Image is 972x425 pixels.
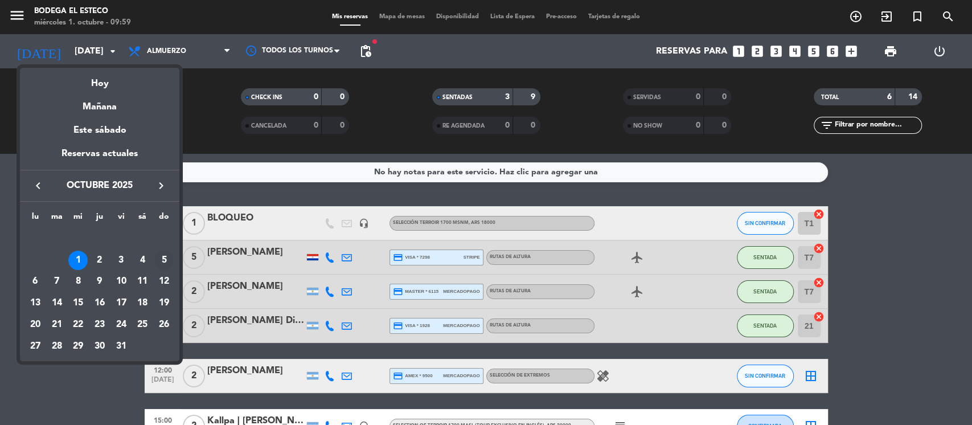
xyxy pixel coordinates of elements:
[26,272,45,292] div: 6
[110,210,132,228] th: viernes
[132,210,154,228] th: sábado
[110,271,132,293] td: 10 de octubre de 2025
[46,292,68,314] td: 14 de octubre de 2025
[133,315,152,334] div: 25
[89,336,110,357] td: 30 de octubre de 2025
[46,314,68,336] td: 21 de octubre de 2025
[67,271,89,293] td: 8 de octubre de 2025
[112,251,131,270] div: 3
[132,314,154,336] td: 25 de octubre de 2025
[154,293,174,313] div: 19
[24,271,46,293] td: 6 de octubre de 2025
[112,272,131,292] div: 10
[28,178,48,193] button: keyboard_arrow_left
[112,337,131,356] div: 31
[153,271,175,293] td: 12 de octubre de 2025
[153,314,175,336] td: 26 de octubre de 2025
[26,337,45,356] div: 27
[24,292,46,314] td: 13 de octubre de 2025
[46,336,68,357] td: 28 de octubre de 2025
[67,210,89,228] th: miércoles
[153,292,175,314] td: 19 de octubre de 2025
[46,210,68,228] th: martes
[153,210,175,228] th: domingo
[153,250,175,271] td: 5 de octubre de 2025
[154,315,174,334] div: 26
[110,314,132,336] td: 24 de octubre de 2025
[89,210,110,228] th: jueves
[26,293,45,313] div: 13
[90,272,109,292] div: 9
[67,336,89,357] td: 29 de octubre de 2025
[110,292,132,314] td: 17 de octubre de 2025
[90,293,109,313] div: 16
[46,271,68,293] td: 7 de octubre de 2025
[89,271,110,293] td: 9 de octubre de 2025
[133,293,152,313] div: 18
[90,337,109,356] div: 30
[90,251,109,270] div: 2
[20,115,179,146] div: Este sábado
[47,337,67,356] div: 28
[68,251,88,270] div: 1
[20,146,179,170] div: Reservas actuales
[133,251,152,270] div: 4
[154,179,168,193] i: keyboard_arrow_right
[89,250,110,271] td: 2 de octubre de 2025
[110,250,132,271] td: 3 de octubre de 2025
[132,250,154,271] td: 4 de octubre de 2025
[20,68,179,91] div: Hoy
[154,251,174,270] div: 5
[47,272,67,292] div: 7
[112,293,131,313] div: 17
[67,314,89,336] td: 22 de octubre de 2025
[24,210,46,228] th: lunes
[67,250,89,271] td: 1 de octubre de 2025
[20,91,179,115] div: Mañana
[112,315,131,334] div: 24
[133,272,152,292] div: 11
[26,315,45,334] div: 20
[68,272,88,292] div: 8
[132,292,154,314] td: 18 de octubre de 2025
[68,293,88,313] div: 15
[90,315,109,334] div: 23
[151,178,171,193] button: keyboard_arrow_right
[154,272,174,292] div: 12
[48,178,151,193] span: octubre 2025
[68,315,88,334] div: 22
[24,228,175,250] td: OCT.
[47,293,67,313] div: 14
[110,336,132,357] td: 31 de octubre de 2025
[24,336,46,357] td: 27 de octubre de 2025
[31,179,45,193] i: keyboard_arrow_left
[89,292,110,314] td: 16 de octubre de 2025
[89,314,110,336] td: 23 de octubre de 2025
[132,271,154,293] td: 11 de octubre de 2025
[68,337,88,356] div: 29
[47,315,67,334] div: 21
[24,314,46,336] td: 20 de octubre de 2025
[67,292,89,314] td: 15 de octubre de 2025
